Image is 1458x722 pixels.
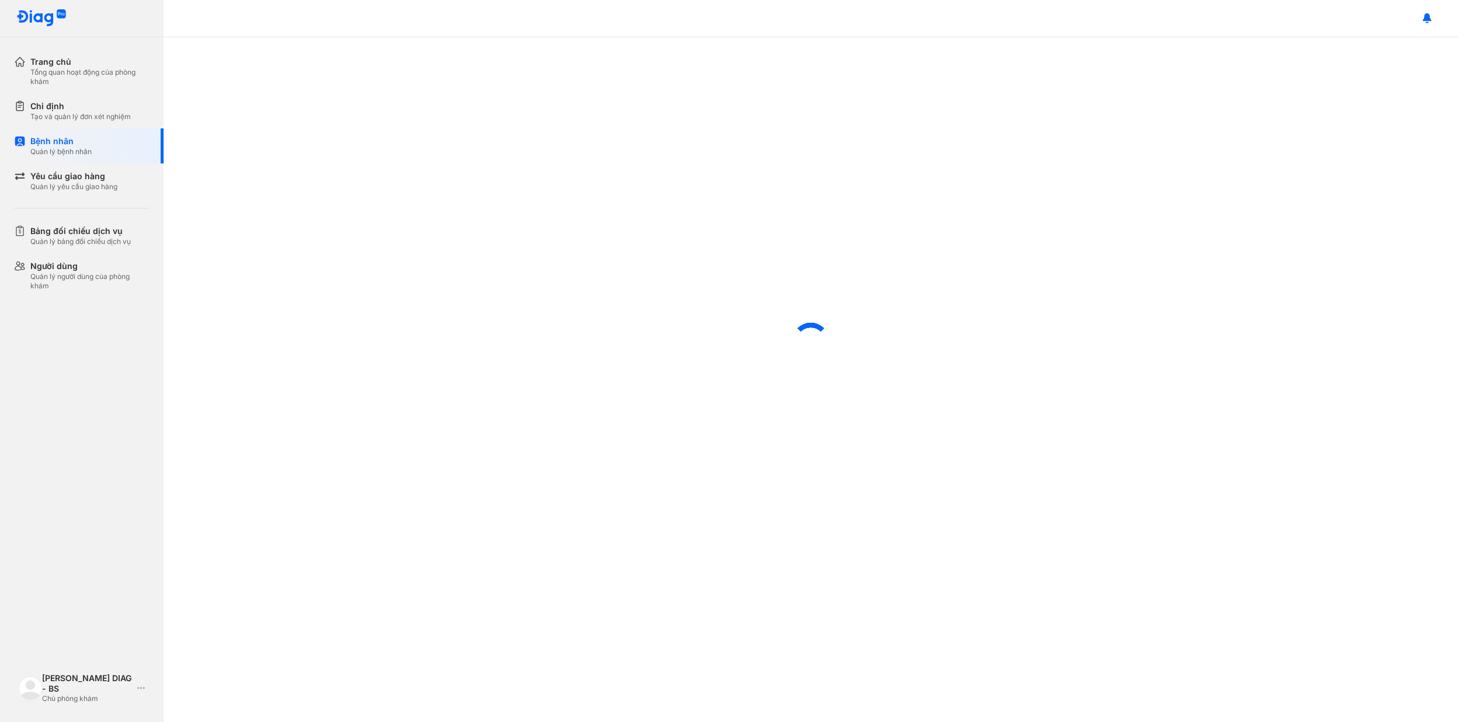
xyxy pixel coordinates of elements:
div: Bệnh nhân [30,135,92,147]
div: Chỉ định [30,100,131,112]
div: [PERSON_NAME] DIAG - BS [42,673,133,694]
div: Người dùng [30,260,150,272]
div: Quản lý người dùng của phòng khám [30,272,150,291]
div: Trang chủ [30,56,150,68]
div: Yêu cầu giao hàng [30,170,117,182]
img: logo [19,676,42,700]
div: Quản lý bệnh nhân [30,147,92,156]
div: Quản lý bảng đối chiếu dịch vụ [30,237,131,246]
div: Tạo và quản lý đơn xét nghiệm [30,112,131,121]
div: Bảng đối chiếu dịch vụ [30,225,131,237]
img: logo [16,9,67,27]
div: Quản lý yêu cầu giao hàng [30,182,117,191]
div: Chủ phòng khám [42,694,133,703]
div: Tổng quan hoạt động của phòng khám [30,68,150,86]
